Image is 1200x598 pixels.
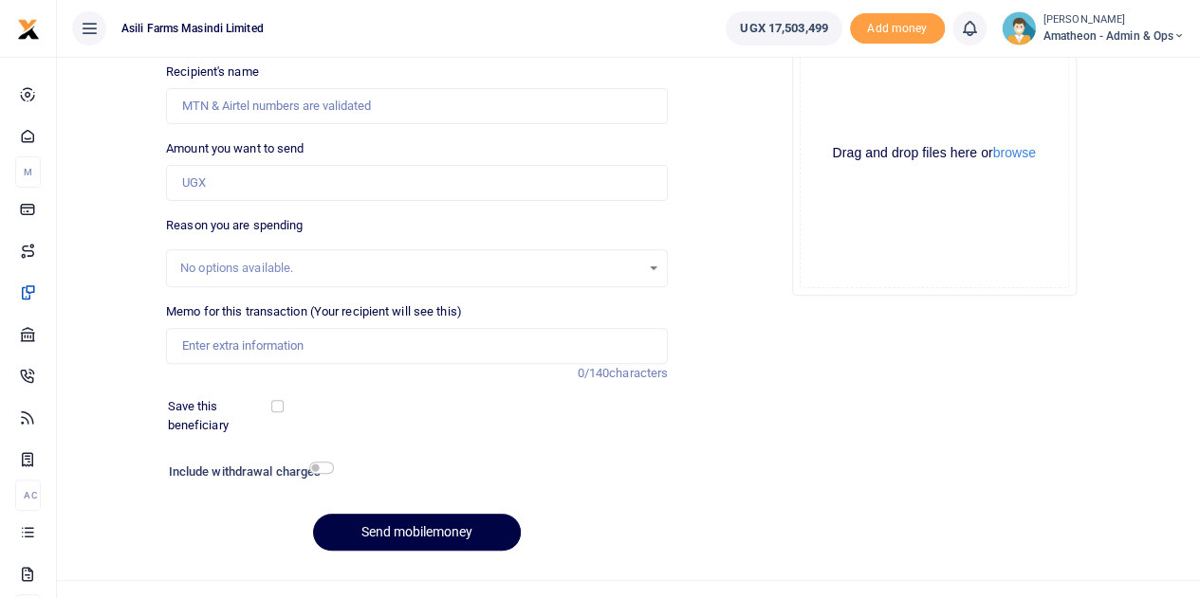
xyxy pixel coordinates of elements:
a: Add money [850,20,945,34]
div: Drag and drop files here or [801,144,1068,162]
a: logo-small logo-large logo-large [17,21,40,35]
label: Recipient's name [166,63,259,82]
img: profile-user [1002,11,1036,45]
li: Wallet ballance [718,11,849,45]
span: UGX 17,503,499 [740,19,827,38]
h6: Include withdrawal charges [169,464,325,480]
a: UGX 17,503,499 [726,11,841,45]
label: Memo for this transaction (Your recipient will see this) [166,302,462,321]
span: Amatheon - Admin & Ops [1043,27,1185,45]
small: [PERSON_NAME] [1043,12,1185,28]
div: No options available. [180,259,640,278]
label: Reason you are spending [166,216,303,235]
button: Send mobilemoney [313,514,521,551]
span: Asili Farms Masindi Limited [114,20,271,37]
span: Add money [850,13,945,45]
span: characters [609,366,668,380]
li: M [15,156,41,188]
label: Save this beneficiary [168,397,275,434]
button: browse [993,146,1036,159]
input: MTN & Airtel numbers are validated [166,88,668,124]
li: Ac [15,480,41,511]
label: Amount you want to send [166,139,304,158]
li: Toup your wallet [850,13,945,45]
div: File Uploader [792,11,1077,296]
img: logo-small [17,18,40,41]
input: Enter extra information [166,328,668,364]
input: UGX [166,165,668,201]
a: profile-user [PERSON_NAME] Amatheon - Admin & Ops [1002,11,1185,45]
span: 0/140 [578,366,610,380]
